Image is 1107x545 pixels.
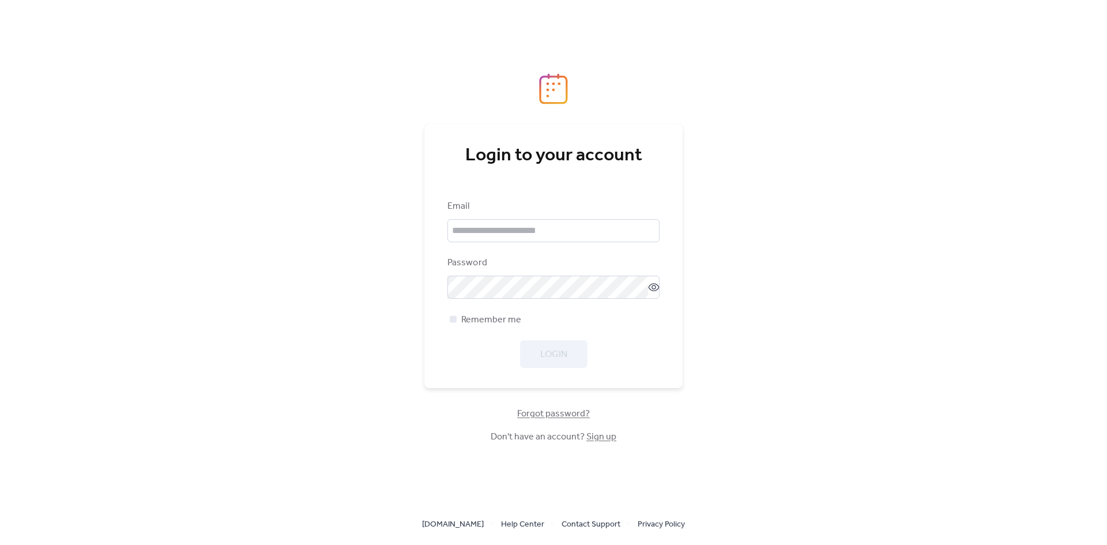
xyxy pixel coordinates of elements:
a: [DOMAIN_NAME] [422,517,484,531]
span: Don't have an account? [491,430,616,444]
span: Forgot password? [517,407,590,421]
img: logo [539,73,568,104]
span: Help Center [501,518,544,532]
span: Remember me [461,313,521,327]
a: Sign up [586,428,616,446]
a: Contact Support [562,517,620,531]
div: Login to your account [447,144,660,167]
a: Help Center [501,517,544,531]
a: Forgot password? [517,411,590,417]
div: Password [447,256,657,270]
a: Privacy Policy [638,517,685,531]
span: [DOMAIN_NAME] [422,518,484,532]
span: Privacy Policy [638,518,685,532]
div: Email [447,200,657,213]
span: Contact Support [562,518,620,532]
